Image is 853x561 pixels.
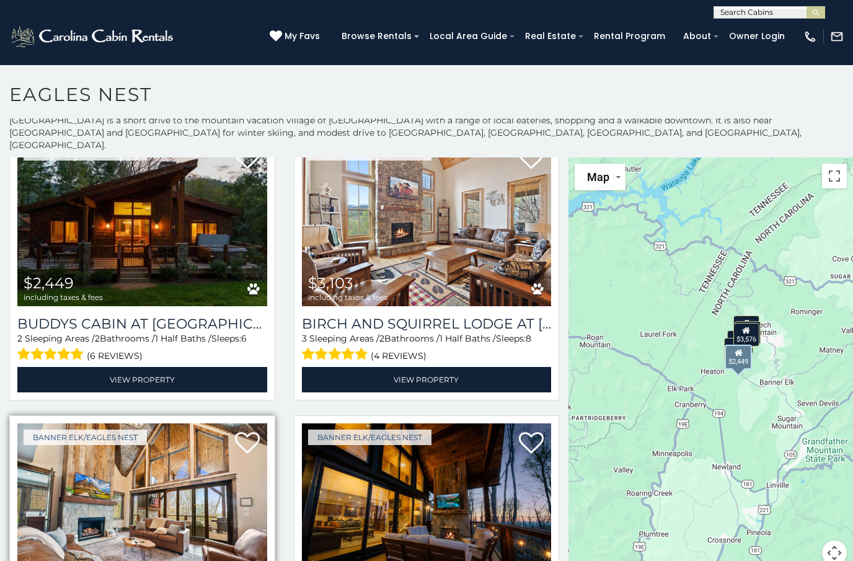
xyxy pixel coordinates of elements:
[302,316,552,332] h3: Birch and Squirrel Lodge at Eagles Nest
[588,27,671,46] a: Rental Program
[17,139,267,306] a: Buddys Cabin at Eagles Nest $2,449 including taxes & fees
[724,338,750,361] div: $3,103
[17,332,267,364] div: Sleeping Areas / Bathrooms / Sleeps:
[379,333,384,344] span: 2
[95,333,100,344] span: 2
[302,333,307,344] span: 3
[24,293,103,301] span: including taxes & fees
[335,27,418,46] a: Browse Rentals
[519,431,544,457] a: Add to favorites
[24,274,74,292] span: $2,449
[526,333,531,344] span: 8
[17,316,267,332] a: Buddys Cabin at [GEOGRAPHIC_DATA]
[734,321,760,345] div: $3,388
[9,24,177,49] img: White-1-2.png
[575,164,625,190] button: Change map style
[733,323,759,347] div: $3,576
[302,332,552,364] div: Sleeping Areas / Bathrooms / Sleeps:
[725,345,752,369] div: $2,449
[587,170,609,183] span: Map
[17,333,22,344] span: 2
[302,316,552,332] a: Birch and Squirrel Lodge at [GEOGRAPHIC_DATA]
[155,333,211,344] span: 1 Half Baths /
[308,430,431,445] a: Banner Elk/Eagles Nest
[519,146,544,172] a: Add to favorites
[235,431,260,457] a: Add to favorites
[723,27,791,46] a: Owner Login
[24,430,147,445] a: Banner Elk/Eagles Nest
[87,348,143,364] span: (6 reviews)
[302,139,552,306] img: Birch and Squirrel Lodge at Eagles Nest
[270,30,323,43] a: My Favs
[285,30,320,43] span: My Favs
[822,164,847,188] button: Toggle fullscreen view
[235,146,260,172] a: Add to favorites
[677,27,717,46] a: About
[17,139,267,306] img: Buddys Cabin at Eagles Nest
[519,27,582,46] a: Real Estate
[17,316,267,332] h3: Buddys Cabin at Eagles Nest
[17,367,267,392] a: View Property
[241,333,247,344] span: 6
[308,274,353,292] span: $3,103
[803,30,817,43] img: phone-regular-white.png
[371,348,427,364] span: (4 reviews)
[308,293,387,301] span: including taxes & fees
[830,30,844,43] img: mail-regular-white.png
[302,139,552,306] a: Birch and Squirrel Lodge at Eagles Nest $3,103 including taxes & fees
[302,367,552,392] a: View Property
[733,316,759,339] div: $3,455
[423,27,513,46] a: Local Area Guide
[440,333,496,344] span: 1 Half Baths /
